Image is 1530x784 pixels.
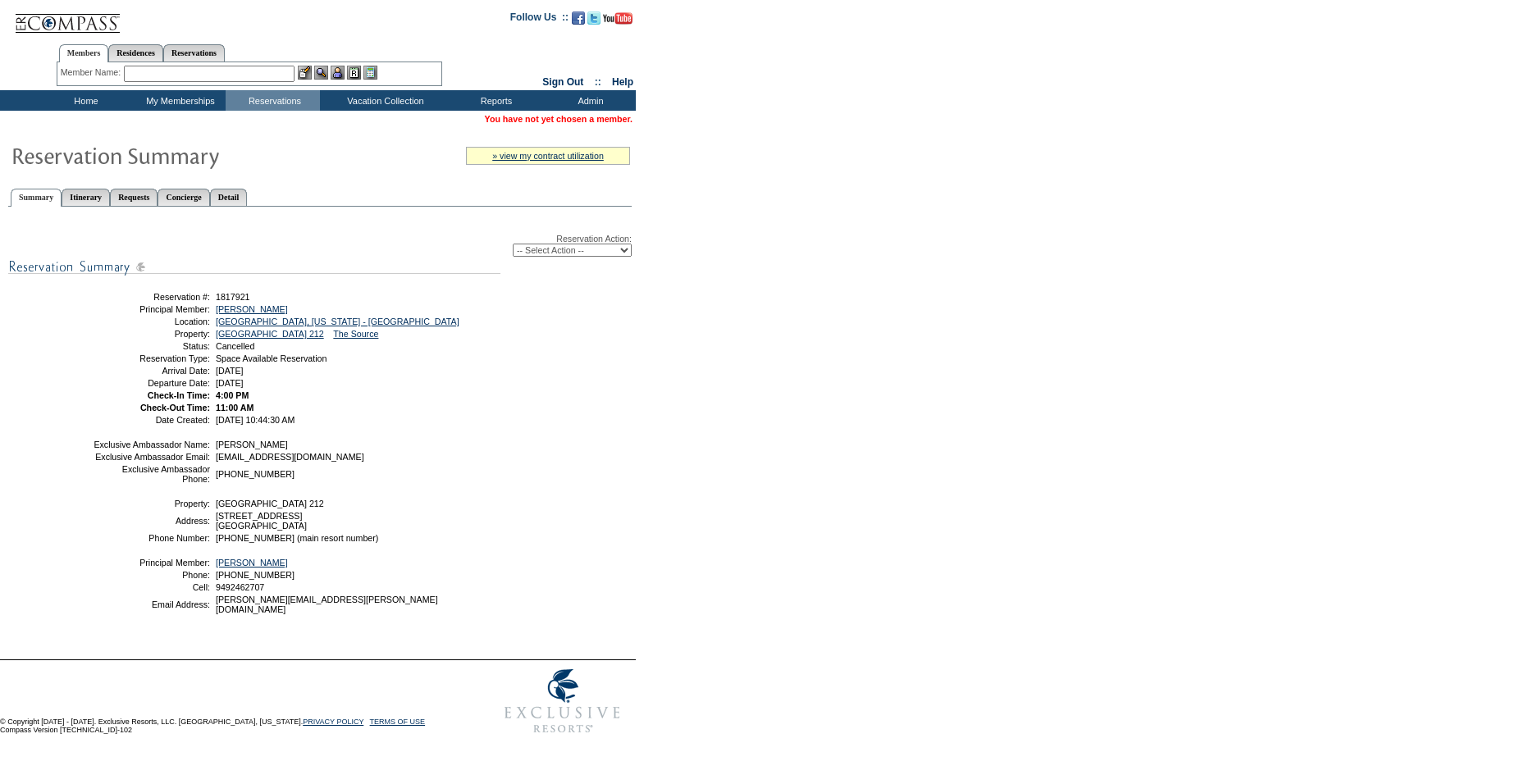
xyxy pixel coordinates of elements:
[93,378,210,388] td: Departure Date:
[93,292,210,302] td: Reservation #:
[320,90,447,111] td: Vacation Collection
[8,257,500,277] img: subTtlResSummary.gif
[108,44,163,62] a: Residences
[93,440,210,449] td: Exclusive Ambassador Name:
[216,499,324,508] span: [GEOGRAPHIC_DATA] 212
[93,570,210,580] td: Phone:
[216,582,264,592] span: 9492462707
[11,189,62,207] a: Summary
[93,329,210,339] td: Property:
[216,317,459,326] a: [GEOGRAPHIC_DATA], [US_STATE] - [GEOGRAPHIC_DATA]
[93,353,210,363] td: Reservation Type:
[363,66,377,80] img: b_calculator.gif
[612,76,633,88] a: Help
[93,452,210,462] td: Exclusive Ambassador Email:
[93,499,210,508] td: Property:
[140,403,210,413] strong: Check-Out Time:
[93,582,210,592] td: Cell:
[542,76,583,88] a: Sign Out
[216,440,288,449] span: [PERSON_NAME]
[314,66,328,80] img: View
[347,66,361,80] img: Reservations
[603,12,633,25] img: Subscribe to our YouTube Channel
[11,139,339,171] img: Reservaton Summary
[93,533,210,543] td: Phone Number:
[489,660,636,742] img: Exclusive Resorts
[510,10,569,30] td: Follow Us ::
[93,595,210,614] td: Email Address:
[370,718,426,726] a: TERMS OF USE
[587,16,601,26] a: Follow us on Twitter
[216,415,295,425] span: [DATE] 10:44:30 AM
[216,378,244,388] span: [DATE]
[298,66,312,80] img: b_edit.gif
[216,452,364,462] span: [EMAIL_ADDRESS][DOMAIN_NAME]
[93,366,210,376] td: Arrival Date:
[216,403,253,413] span: 11:00 AM
[226,90,320,111] td: Reservations
[93,464,210,484] td: Exclusive Ambassador Phone:
[93,304,210,314] td: Principal Member:
[303,718,363,726] a: PRIVACY POLICY
[210,189,248,206] a: Detail
[163,44,225,62] a: Reservations
[216,595,438,614] span: [PERSON_NAME][EMAIL_ADDRESS][PERSON_NAME][DOMAIN_NAME]
[93,558,210,567] td: Principal Member:
[216,558,288,567] a: [PERSON_NAME]
[216,329,324,339] a: [GEOGRAPHIC_DATA] 212
[216,390,249,400] span: 4:00 PM
[331,66,345,80] img: Impersonate
[216,353,327,363] span: Space Available Reservation
[541,90,636,111] td: Admin
[485,114,633,124] span: You have not yet chosen a member.
[492,151,604,161] a: » view my contract utilization
[59,44,109,62] a: Members
[93,341,210,351] td: Status:
[110,189,158,206] a: Requests
[595,76,601,88] span: ::
[447,90,541,111] td: Reports
[572,11,585,25] img: Become our fan on Facebook
[216,533,378,543] span: [PHONE_NUMBER] (main resort number)
[587,11,601,25] img: Follow us on Twitter
[8,234,632,257] div: Reservation Action:
[216,304,288,314] a: [PERSON_NAME]
[131,90,226,111] td: My Memberships
[333,329,378,339] a: The Source
[158,189,209,206] a: Concierge
[37,90,131,111] td: Home
[216,292,250,302] span: 1817921
[216,341,254,351] span: Cancelled
[216,366,244,376] span: [DATE]
[93,511,210,531] td: Address:
[62,189,110,206] a: Itinerary
[61,66,124,80] div: Member Name:
[93,317,210,326] td: Location:
[148,390,210,400] strong: Check-In Time:
[93,415,210,425] td: Date Created:
[216,511,307,531] span: [STREET_ADDRESS] [GEOGRAPHIC_DATA]
[216,469,295,479] span: [PHONE_NUMBER]
[216,570,295,580] span: [PHONE_NUMBER]
[603,16,633,26] a: Subscribe to our YouTube Channel
[572,16,585,26] a: Become our fan on Facebook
